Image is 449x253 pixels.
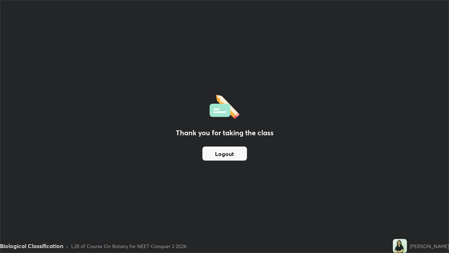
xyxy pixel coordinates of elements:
img: b717d25577f447d5b7b8baad72da35ae.jpg [393,239,407,253]
img: offlineFeedback.1438e8b3.svg [209,92,240,119]
div: [PERSON_NAME] [410,242,449,250]
div: L28 of Course On Botany for NEET Conquer 2 2026 [71,242,187,250]
button: Logout [202,147,247,161]
h2: Thank you for taking the class [176,128,274,138]
div: • [66,242,68,250]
